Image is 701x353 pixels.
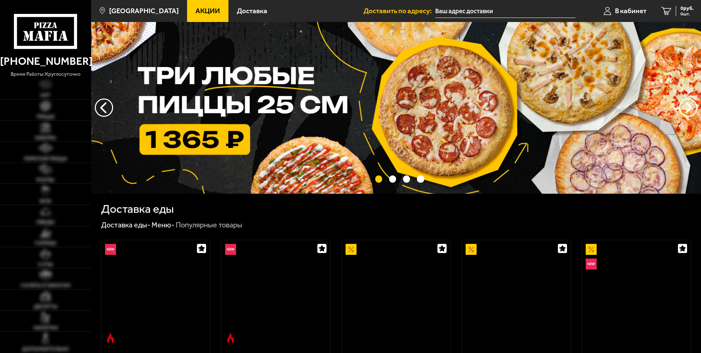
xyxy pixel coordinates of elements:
[33,325,58,330] span: Напитки
[403,175,410,182] button: точки переключения
[105,244,116,255] img: Новинка
[34,304,57,309] span: Десерты
[462,240,571,347] a: АкционныйПепперони 25 см (толстое с сыром)
[109,7,179,14] span: [GEOGRAPHIC_DATA]
[586,259,597,270] img: Новинка
[225,333,236,344] img: Острое блюдо
[101,220,150,229] a: Доставка еды-
[221,240,330,347] a: НовинкаОстрое блюдоРимская с мясным ассорти
[615,7,646,14] span: В кабинет
[681,12,694,16] span: 0 шт.
[36,177,55,182] span: Роллы
[37,114,55,119] span: Пицца
[101,203,174,215] h1: Доставка еды
[36,219,55,224] span: Обеды
[389,175,396,182] button: точки переключения
[417,175,424,182] button: точки переключения
[35,135,56,140] span: Наборы
[346,244,357,255] img: Акционный
[375,175,382,182] button: точки переключения
[435,4,575,18] input: Ваш адрес доставки
[681,6,694,11] span: 0 руб.
[225,244,236,255] img: Новинка
[679,99,697,117] button: предыдущий
[586,244,597,255] img: Акционный
[20,283,70,288] span: Салаты и закуски
[105,333,116,344] img: Острое блюдо
[22,346,69,352] span: Дополнительно
[101,240,210,347] a: НовинкаОстрое блюдоРимская с креветками
[363,7,435,14] span: Доставить по адресу:
[152,220,175,229] a: Меню-
[40,93,51,98] span: Хит
[35,241,56,246] span: Горячее
[466,244,477,255] img: Акционный
[582,240,691,347] a: АкционныйНовинкаВсё включено
[24,156,67,161] span: Римская пицца
[342,240,451,347] a: АкционныйАль-Шам 25 см (тонкое тесто)
[237,7,267,14] span: Доставка
[195,7,220,14] span: Акции
[38,262,53,267] span: Супы
[95,99,113,117] button: следующий
[176,220,242,230] div: Популярные товары
[40,198,52,204] span: WOK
